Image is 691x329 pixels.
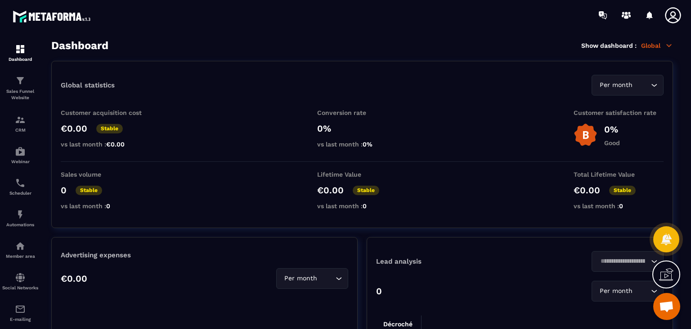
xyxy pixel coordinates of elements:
[61,123,87,134] p: €0.00
[592,75,664,96] div: Search for option
[2,191,38,196] p: Scheduler
[15,272,26,283] img: social-network
[106,202,110,210] span: 0
[634,286,649,296] input: Search for option
[581,42,637,49] p: Show dashboard :
[61,109,151,116] p: Customer acquisition cost
[13,8,94,25] img: logo
[363,141,372,148] span: 0%
[317,109,407,116] p: Conversion rate
[15,304,26,315] img: email
[597,286,634,296] span: Per month
[15,75,26,86] img: formation
[2,69,38,108] a: formationformationSales Funnel Website
[634,80,649,90] input: Search for option
[61,141,151,148] p: vs last month :
[319,274,333,283] input: Search for option
[15,178,26,188] img: scheduler
[61,202,151,210] p: vs last month :
[641,41,673,50] p: Global
[2,202,38,234] a: automationsautomationsAutomations
[61,251,348,259] p: Advertising expenses
[353,186,379,195] p: Stable
[2,234,38,265] a: automationsautomationsMember area
[15,44,26,55] img: formation
[2,159,38,164] p: Webinar
[2,108,38,139] a: formationformationCRM
[317,123,407,134] p: 0%
[574,202,664,210] p: vs last month :
[592,251,664,272] div: Search for option
[2,297,38,329] a: emailemailE-mailing
[15,241,26,251] img: automations
[2,37,38,69] a: formationformationDashboard
[61,81,115,89] p: Global statistics
[282,274,319,283] span: Per month
[2,285,38,290] p: Social Networks
[363,202,367,210] span: 0
[574,109,664,116] p: Customer satisfaction rate
[2,57,38,62] p: Dashboard
[2,139,38,171] a: automationsautomationsWebinar
[96,124,123,133] p: Stable
[604,139,620,146] p: Good
[76,186,102,195] p: Stable
[2,222,38,227] p: Automations
[597,80,634,90] span: Per month
[592,281,664,302] div: Search for option
[2,265,38,297] a: social-networksocial-networkSocial Networks
[376,286,382,297] p: 0
[2,171,38,202] a: schedulerschedulerScheduler
[317,185,344,196] p: €0.00
[15,209,26,220] img: automations
[51,39,108,52] h3: Dashboard
[15,114,26,125] img: formation
[106,141,125,148] span: €0.00
[15,146,26,157] img: automations
[317,171,407,178] p: Lifetime Value
[383,320,413,328] tspan: Décroché
[574,185,600,196] p: €0.00
[597,256,649,266] input: Search for option
[653,293,680,320] div: Open chat
[276,268,348,289] div: Search for option
[317,141,407,148] p: vs last month :
[2,88,38,101] p: Sales Funnel Website
[574,171,664,178] p: Total Lifetime Value
[317,202,407,210] p: vs last month :
[61,273,87,284] p: €0.00
[61,171,151,178] p: Sales volume
[619,202,623,210] span: 0
[574,123,597,147] img: b-badge-o.b3b20ee6.svg
[61,185,67,196] p: 0
[604,124,620,135] p: 0%
[2,317,38,322] p: E-mailing
[2,254,38,259] p: Member area
[376,257,520,265] p: Lead analysis
[609,186,636,195] p: Stable
[2,128,38,133] p: CRM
